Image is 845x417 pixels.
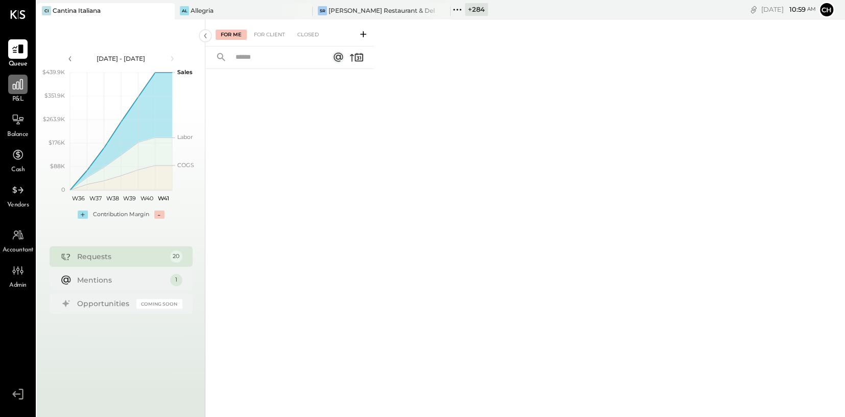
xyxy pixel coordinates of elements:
div: For Me [216,30,247,40]
div: Contribution Margin [93,211,149,219]
div: [DATE] - [DATE] [78,54,165,63]
text: W40 [140,195,153,202]
span: P&L [12,95,24,104]
div: [DATE] [761,5,816,14]
div: Requests [77,251,165,262]
div: Cantina Italiana [53,6,101,15]
div: - [154,211,165,219]
div: [PERSON_NAME] Restaurant & Deli [328,6,435,15]
text: $263.9K [43,115,65,123]
div: Mentions [77,275,165,285]
div: copy link [748,4,759,15]
span: Cash [11,166,25,175]
text: Sales [177,68,193,76]
div: Allegria [191,6,214,15]
span: Queue [9,60,28,69]
button: Ch [818,2,835,18]
text: W41 [158,195,169,202]
text: Labor [177,133,193,141]
a: Accountant [1,225,35,255]
span: Vendors [7,201,29,210]
div: SR [318,6,327,15]
text: COGS [177,161,194,169]
span: Accountant [3,246,34,255]
div: + 284 [465,3,488,16]
text: W38 [106,195,119,202]
div: Al [180,6,189,15]
a: Vendors [1,180,35,210]
a: Queue [1,39,35,69]
text: $176K [49,139,65,146]
div: 20 [170,250,182,263]
text: W39 [123,195,136,202]
div: Coming Soon [136,299,182,309]
div: 1 [170,274,182,286]
text: W36 [72,195,85,202]
a: Cash [1,145,35,175]
text: $88K [50,163,65,170]
div: + [78,211,88,219]
span: Balance [7,130,29,140]
a: Admin [1,261,35,290]
text: W37 [89,195,102,202]
span: Admin [9,281,27,290]
div: For Client [249,30,290,40]
text: $439.9K [42,68,65,76]
a: P&L [1,75,35,104]
text: $351.9K [44,92,65,99]
text: 0 [61,186,65,193]
div: Opportunities [77,298,131,309]
div: Closed [292,30,324,40]
div: CI [42,6,51,15]
a: Balance [1,110,35,140]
